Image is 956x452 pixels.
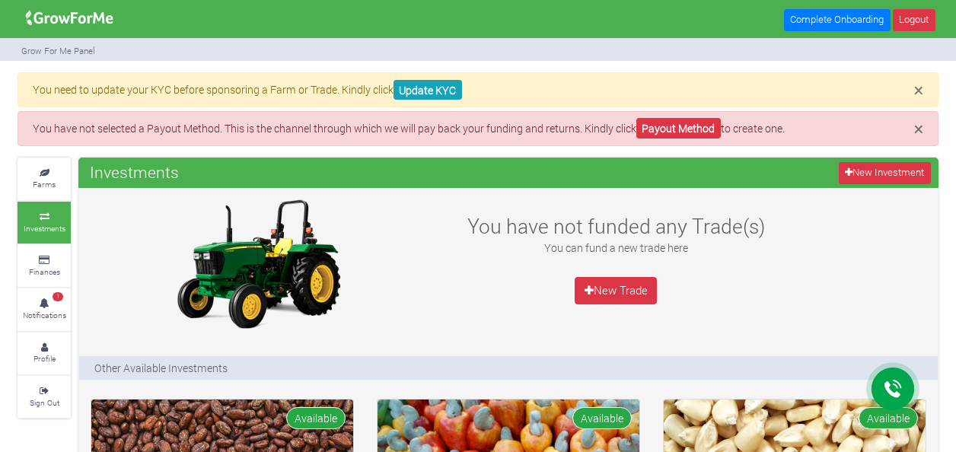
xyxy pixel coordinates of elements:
a: Payout Method [636,118,721,138]
button: Close [914,81,923,99]
a: Profile [18,333,71,374]
small: Grow For Me Panel [21,45,95,56]
a: New Trade [575,277,657,304]
a: Finances [18,245,71,287]
a: Investments [18,202,71,244]
span: Investments [86,157,183,187]
span: Available [859,407,918,429]
a: 1 Notifications [18,288,71,330]
p: You can fund a new trade here [451,240,781,256]
h3: You have not funded any Trade(s) [451,214,781,238]
img: growforme image [21,3,119,33]
a: Update KYC [394,80,462,100]
small: Farms [33,179,56,189]
img: growforme image [163,196,353,333]
small: Investments [24,223,65,234]
a: Complete Onboarding [784,9,891,31]
small: Notifications [23,310,66,320]
small: Profile [33,353,56,364]
span: Available [286,407,346,429]
small: Sign Out [30,397,59,408]
span: × [914,78,923,101]
p: You need to update your KYC before sponsoring a Farm or Trade. Kindly click [33,81,923,97]
p: You have not selected a Payout Method. This is the channel through which we will pay back your fu... [33,120,923,136]
a: Logout [893,9,935,31]
p: Other Available Investments [94,360,228,376]
small: Finances [29,266,60,277]
span: Available [572,407,632,429]
a: New Investment [839,162,931,184]
button: Close [914,120,923,138]
span: × [914,117,923,140]
span: 1 [53,292,63,301]
a: Sign Out [18,376,71,418]
a: Farms [18,158,71,200]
